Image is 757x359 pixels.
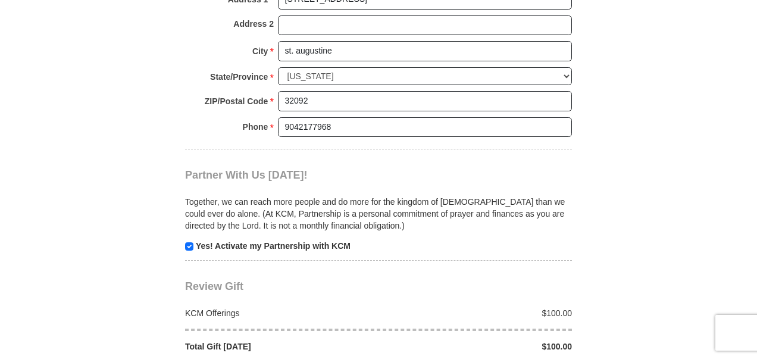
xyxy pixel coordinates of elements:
[252,43,268,60] strong: City
[378,341,578,352] div: $100.00
[210,68,268,85] strong: State/Province
[243,118,268,135] strong: Phone
[233,15,274,32] strong: Address 2
[205,93,268,110] strong: ZIP/Postal Code
[185,169,308,181] span: Partner With Us [DATE]!
[179,307,379,319] div: KCM Offerings
[179,341,379,352] div: Total Gift [DATE]
[185,280,243,292] span: Review Gift
[185,196,572,232] p: Together, we can reach more people and do more for the kingdom of [DEMOGRAPHIC_DATA] than we coul...
[196,241,351,251] strong: Yes! Activate my Partnership with KCM
[378,307,578,319] div: $100.00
